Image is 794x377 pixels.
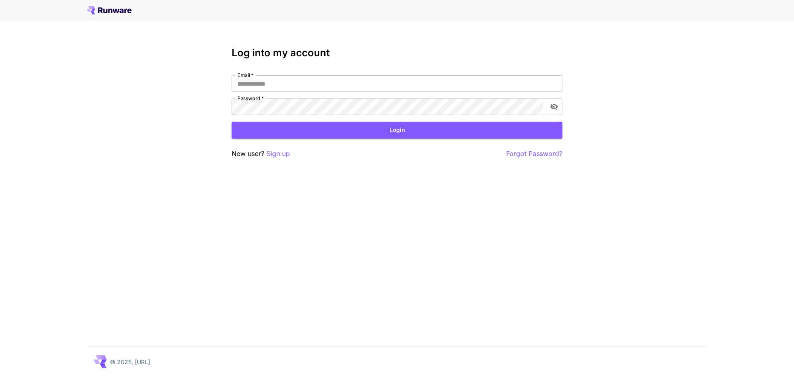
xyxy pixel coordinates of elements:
[232,149,290,159] p: New user?
[237,95,264,102] label: Password
[232,122,562,139] button: Login
[506,149,562,159] button: Forgot Password?
[547,99,562,114] button: toggle password visibility
[266,149,290,159] button: Sign up
[232,47,562,59] h3: Log into my account
[237,72,254,79] label: Email
[110,358,150,366] p: © 2025, [URL]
